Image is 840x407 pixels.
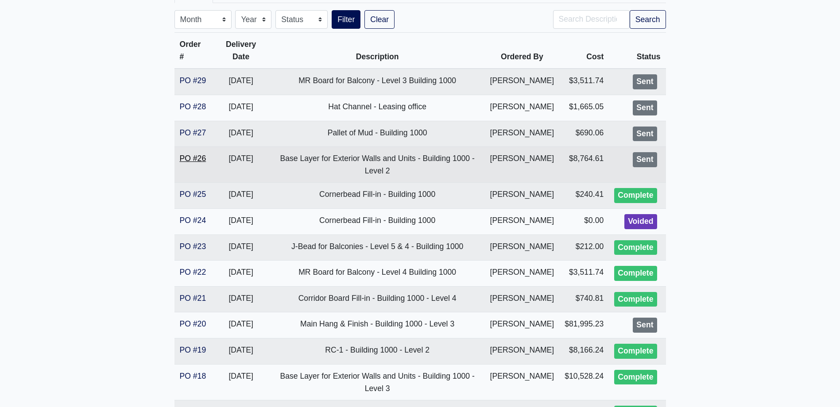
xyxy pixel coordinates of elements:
a: PO #25 [180,190,206,199]
a: PO #29 [180,76,206,85]
a: PO #22 [180,268,206,276]
th: Cost [559,33,609,69]
div: Complete [614,292,657,307]
div: Complete [614,188,657,203]
td: [PERSON_NAME] [485,183,560,209]
td: MR Board for Balcony - Level 3 Building 1000 [270,69,485,95]
input: Search [553,10,630,29]
td: [DATE] [212,364,270,400]
td: [DATE] [212,208,270,234]
td: Hat Channel - Leasing office [270,95,485,121]
th: Order # [174,33,212,69]
th: Description [270,33,485,69]
td: [DATE] [212,121,270,147]
td: [DATE] [212,183,270,209]
td: $8,764.61 [559,147,609,183]
div: Complete [614,344,657,359]
td: Base Layer for Exterior Walls and Units - Building 1000 - Level 3 [270,364,485,400]
td: $0.00 [559,208,609,234]
td: $81,995.23 [559,312,609,338]
td: [PERSON_NAME] [485,95,560,121]
th: Status [609,33,666,69]
td: [PERSON_NAME] [485,208,560,234]
td: RC-1 - Building 1000 - Level 2 [270,338,485,364]
td: [DATE] [212,338,270,364]
a: PO #21 [180,294,206,303]
td: [DATE] [212,69,270,95]
td: $10,528.24 [559,364,609,400]
a: PO #26 [180,154,206,163]
td: $690.06 [559,121,609,147]
td: $240.41 [559,183,609,209]
td: J-Bead for Balconies - Level 5 & 4 - Building 1000 [270,234,485,261]
td: [PERSON_NAME] [485,234,560,261]
td: [PERSON_NAME] [485,286,560,312]
div: Complete [614,266,657,281]
td: Pallet of Mud - Building 1000 [270,121,485,147]
td: $1,665.05 [559,95,609,121]
td: Main Hang & Finish - Building 1000 - Level 3 [270,312,485,338]
td: [DATE] [212,312,270,338]
td: $212.00 [559,234,609,261]
td: Corridor Board Fill-in - Building 1000 - Level 4 [270,286,485,312]
td: [PERSON_NAME] [485,312,560,338]
th: Delivery Date [212,33,270,69]
td: [DATE] [212,261,270,287]
button: Filter [332,10,360,29]
div: Sent [633,127,657,142]
td: [PERSON_NAME] [485,147,560,183]
td: Cornerbead Fill-in - Building 1000 [270,208,485,234]
div: Sent [633,100,657,115]
div: Voided [624,214,657,229]
a: PO #18 [180,372,206,380]
td: [PERSON_NAME] [485,261,560,287]
td: Cornerbead Fill-in - Building 1000 [270,183,485,209]
td: [DATE] [212,286,270,312]
td: $740.81 [559,286,609,312]
td: [PERSON_NAME] [485,364,560,400]
td: [PERSON_NAME] [485,69,560,95]
td: $3,511.74 [559,261,609,287]
a: PO #24 [180,216,206,225]
td: $8,166.24 [559,338,609,364]
div: Sent [633,152,657,167]
a: PO #20 [180,319,206,328]
a: Clear [364,10,395,29]
a: PO #19 [180,346,206,354]
a: PO #23 [180,242,206,251]
button: Search [630,10,666,29]
td: MR Board for Balcony - Level 4 Building 1000 [270,261,485,287]
td: [PERSON_NAME] [485,338,560,364]
div: Sent [633,318,657,333]
td: [PERSON_NAME] [485,121,560,147]
div: Sent [633,74,657,89]
td: [DATE] [212,95,270,121]
a: PO #28 [180,102,206,111]
td: Base Layer for Exterior Walls and Units - Building 1000 - Level 2 [270,147,485,183]
th: Ordered By [485,33,560,69]
td: [DATE] [212,234,270,261]
div: Complete [614,370,657,385]
td: $3,511.74 [559,69,609,95]
a: PO #27 [180,128,206,137]
div: Complete [614,240,657,255]
td: [DATE] [212,147,270,183]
